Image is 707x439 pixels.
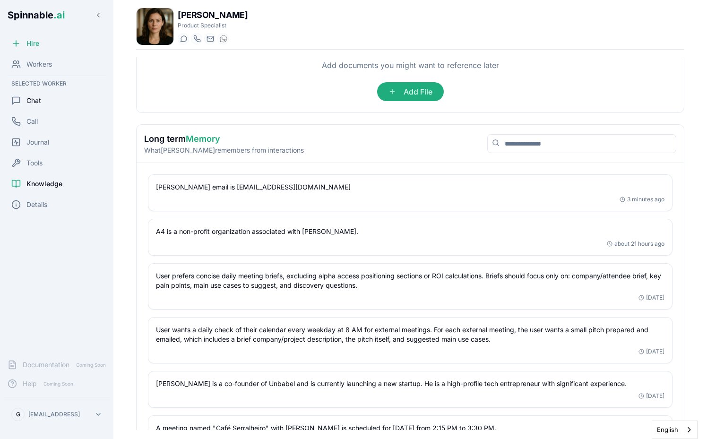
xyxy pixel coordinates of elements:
[220,35,227,43] img: WhatsApp
[178,33,189,44] button: Start a chat with Amelia Green
[638,348,664,355] div: [DATE]
[186,134,220,144] span: Memory
[652,421,697,439] a: English
[204,33,216,44] button: Send email to amelia.green@getspinnable.ai
[156,227,664,236] p: A4 is a non-profit organization associated with [PERSON_NAME].
[178,9,248,22] h1: [PERSON_NAME]
[26,179,62,189] span: Knowledge
[26,158,43,168] span: Tools
[156,182,664,192] p: [PERSON_NAME] email is [EMAIL_ADDRESS][DOMAIN_NAME]
[620,196,664,203] div: 3 minutes ago
[144,146,304,155] p: What [PERSON_NAME] remembers from interactions
[377,82,444,101] span: Add File
[16,411,20,418] span: G
[156,271,664,290] p: User prefers concise daily meeting briefs, excluding alpha access positioning sections or ROI cal...
[156,325,664,344] p: User wants a daily check of their calendar every weekday at 8 AM for external meetings. For each ...
[156,423,664,433] p: A meeting named "Café Serralheiro" with [PERSON_NAME] is scheduled for [DATE] from 2:15 PM to 3:3...
[53,9,65,21] span: .ai
[217,33,229,44] button: WhatsApp
[28,411,80,418] p: [EMAIL_ADDRESS]
[26,138,49,147] span: Journal
[652,421,698,439] div: Language
[73,361,109,370] span: Coming Soon
[41,379,76,388] span: Coming Soon
[26,117,38,126] span: Call
[156,379,664,388] p: [PERSON_NAME] is a co-founder of Unbabel and is currently launching a new startup. He is a high-p...
[144,132,304,146] h2: Long term
[8,9,65,21] span: Spinnable
[322,60,499,71] p: Add documents you might want to reference later
[137,8,173,45] img: Amelia Green
[178,22,248,29] p: Product Specialist
[607,240,664,248] div: about 21 hours ago
[4,78,110,89] div: Selected Worker
[23,379,37,388] span: Help
[638,294,664,301] div: [DATE]
[26,39,39,48] span: Hire
[652,421,698,439] aside: Language selected: English
[23,360,69,370] span: Documentation
[191,33,202,44] button: Start a call with Amelia Green
[638,392,664,400] div: [DATE]
[8,405,106,424] button: G[EMAIL_ADDRESS]
[26,200,47,209] span: Details
[26,60,52,69] span: Workers
[26,96,41,105] span: Chat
